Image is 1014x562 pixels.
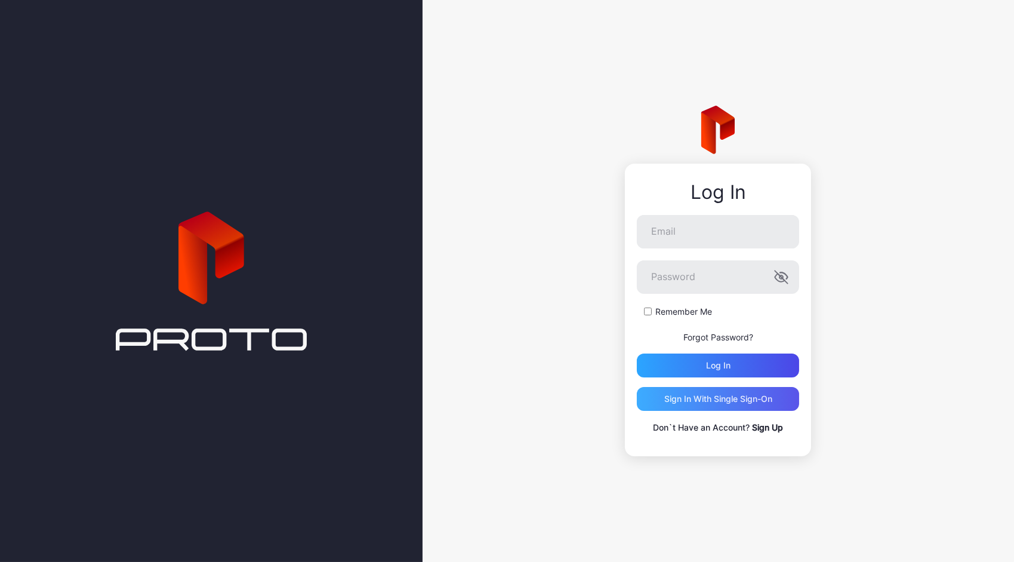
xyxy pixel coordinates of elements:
[637,182,799,203] div: Log In
[637,420,799,435] p: Don`t Have an Account?
[637,260,799,294] input: Password
[637,354,799,377] button: Log in
[655,306,712,318] label: Remember Me
[774,270,788,284] button: Password
[683,332,753,342] a: Forgot Password?
[752,422,783,432] a: Sign Up
[664,394,772,404] div: Sign in With Single Sign-On
[637,387,799,411] button: Sign in With Single Sign-On
[706,361,731,370] div: Log in
[637,215,799,248] input: Email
